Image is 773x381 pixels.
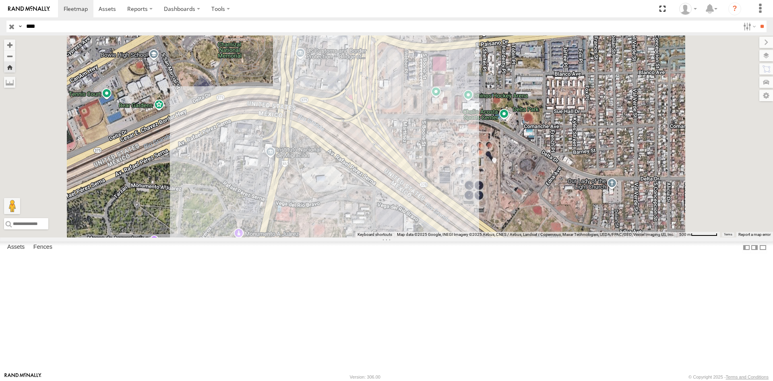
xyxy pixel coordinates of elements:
label: Search Filter Options [740,21,757,32]
div: Roberto Garcia [676,3,700,15]
i: ? [728,2,741,15]
div: Version: 306.00 [350,375,380,379]
img: rand-logo.svg [8,6,50,12]
label: Map Settings [759,90,773,101]
button: Zoom in [4,40,15,50]
a: Report a map error [738,232,771,237]
button: Map Scale: 500 m per 62 pixels [677,232,720,237]
label: Search Query [17,21,23,32]
label: Measure [4,77,15,88]
label: Dock Summary Table to the Left [742,242,750,253]
a: Terms and Conditions [726,375,769,379]
label: Assets [3,242,29,253]
button: Zoom Home [4,62,15,73]
button: Drag Pegman onto the map to open Street View [4,198,20,214]
label: Hide Summary Table [759,242,767,253]
a: Terms [724,233,732,236]
div: © Copyright 2025 - [688,375,769,379]
button: Keyboard shortcuts [358,232,392,237]
span: Map data ©2025 Google, INEGI Imagery ©2025 Airbus, CNES / Airbus, Landsat / Copernicus, Maxar Tec... [397,232,674,237]
button: Zoom out [4,50,15,62]
a: Visit our Website [4,373,41,381]
span: 500 m [679,232,691,237]
label: Dock Summary Table to the Right [750,242,759,253]
label: Fences [29,242,56,253]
